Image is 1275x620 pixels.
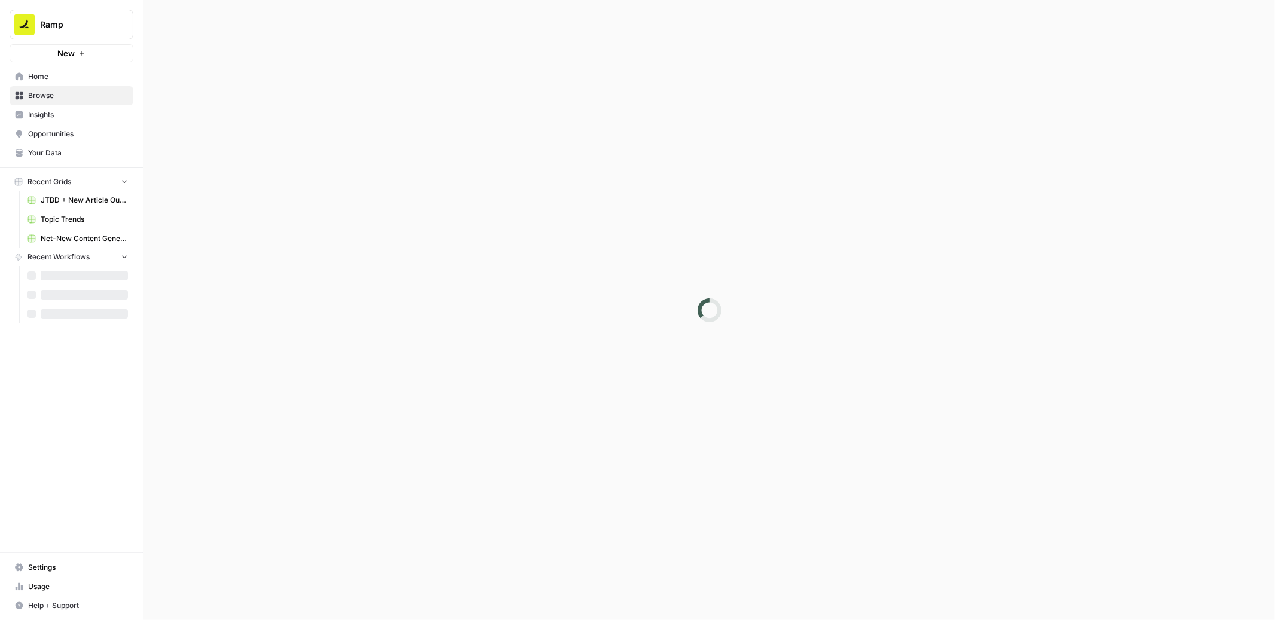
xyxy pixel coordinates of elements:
a: Opportunities [10,124,133,143]
img: Ramp Logo [14,14,35,35]
span: Help + Support [28,600,128,611]
span: Recent Grids [27,176,71,187]
span: Your Data [28,148,128,158]
a: Usage [10,577,133,596]
a: Your Data [10,143,133,163]
button: Help + Support [10,596,133,615]
span: Opportunities [28,129,128,139]
span: Usage [28,581,128,592]
button: Recent Workflows [10,248,133,266]
a: JTBD + New Article Output [22,191,133,210]
span: Topic Trends [41,214,128,225]
button: Recent Grids [10,173,133,191]
span: Browse [28,90,128,101]
span: JTBD + New Article Output [41,195,128,206]
a: Insights [10,105,133,124]
a: Browse [10,86,133,105]
span: Settings [28,562,128,573]
span: Net-New Content Generator - Grid Template [41,233,128,244]
span: Home [28,71,128,82]
span: Ramp [40,19,112,30]
a: Topic Trends [22,210,133,229]
button: Workspace: Ramp [10,10,133,39]
span: Recent Workflows [27,252,90,262]
span: New [57,47,75,59]
span: Insights [28,109,128,120]
a: Net-New Content Generator - Grid Template [22,229,133,248]
button: New [10,44,133,62]
a: Home [10,67,133,86]
a: Settings [10,558,133,577]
